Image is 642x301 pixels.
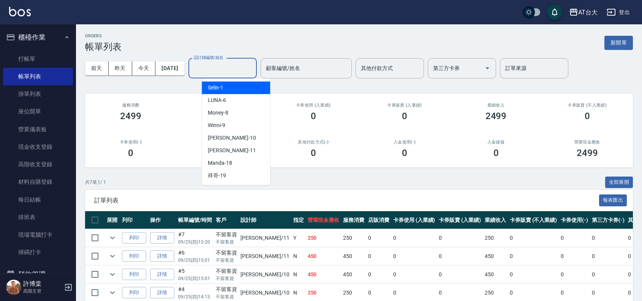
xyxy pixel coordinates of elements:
[590,247,626,265] td: 0
[120,211,148,229] th: 列印
[3,173,73,191] a: 材料自購登錄
[437,247,483,265] td: 0
[559,266,590,283] td: 0
[150,250,174,262] a: 詳情
[94,103,167,108] h3: 服務消費
[107,269,118,280] button: expand row
[366,229,391,247] td: 0
[109,61,132,75] button: 昨天
[306,247,342,265] td: 450
[216,249,237,257] div: 不留客資
[3,121,73,138] a: 營業儀表板
[585,111,590,121] h3: 0
[150,232,174,244] a: 詳情
[291,247,306,265] td: N
[155,61,184,75] button: [DATE]
[239,266,291,283] td: [PERSON_NAME] /10
[176,266,214,283] td: #5
[3,85,73,103] a: 掛單列表
[483,211,508,229] th: 業績收入
[208,84,223,92] span: Selin -1
[508,229,559,247] td: 0
[3,264,73,284] button: 預約管理
[341,247,366,265] td: 450
[437,211,483,229] th: 卡券販賣 (入業績)
[311,111,316,121] h3: 0
[178,275,212,282] p: 09/25 (四) 15:01
[208,159,232,167] span: Manda -18
[391,266,437,283] td: 0
[85,33,122,38] h2: ORDERS
[3,27,73,47] button: 櫃檯作業
[391,247,437,265] td: 0
[604,39,633,46] a: 新開單
[3,226,73,244] a: 現場電腦打卡
[547,5,562,20] button: save
[120,111,141,121] h3: 2499
[3,244,73,261] a: 掃碼打卡
[604,5,633,19] button: 登出
[483,229,508,247] td: 250
[216,231,237,239] div: 不留客資
[3,191,73,209] a: 每日結帳
[176,229,214,247] td: #7
[551,103,624,108] h2: 卡券販賣 (不入業績)
[208,121,225,129] span: Winni -9
[590,229,626,247] td: 0
[493,148,499,158] h3: 0
[277,140,350,145] h2: 其他付款方式(-)
[341,211,366,229] th: 服務消費
[483,266,508,283] td: 450
[208,134,256,142] span: [PERSON_NAME] -10
[291,266,306,283] td: N
[23,280,62,288] h5: 許博棠
[216,267,237,275] div: 不留客資
[178,239,212,245] p: 09/25 (四) 15:20
[208,96,226,104] span: LUNA -6
[85,41,122,52] h3: 帳單列表
[239,229,291,247] td: [PERSON_NAME] /11
[459,103,532,108] h2: 業績收入
[599,194,627,206] button: 報表匯出
[559,211,590,229] th: 卡券使用(-)
[508,266,559,283] td: 0
[551,140,624,145] h2: 營業現金應收
[341,229,366,247] td: 250
[208,172,226,180] span: 祥哥 -19
[122,250,146,262] button: 列印
[216,285,237,293] div: 不留客資
[366,211,391,229] th: 店販消費
[178,293,212,300] p: 09/25 (四) 14:13
[306,211,342,229] th: 營業現金應收
[3,156,73,173] a: 高階收支登錄
[566,5,601,20] button: AT台大
[194,55,223,61] label: 設計師編號/姓名
[402,148,407,158] h3: 0
[437,266,483,283] td: 0
[185,140,258,145] h2: 第三方卡券(-)
[577,148,598,158] h3: 2499
[208,147,256,154] span: [PERSON_NAME] -11
[366,266,391,283] td: 0
[122,269,146,280] button: 列印
[128,148,133,158] h3: 0
[239,211,291,229] th: 設計師
[216,293,237,300] p: 不留客資
[559,229,590,247] td: 0
[604,36,633,50] button: 新開單
[402,111,407,121] h3: 0
[94,197,599,204] span: 訂單列表
[122,232,146,244] button: 列印
[150,287,174,299] a: 詳情
[216,257,237,264] p: 不留客資
[3,209,73,226] a: 排班表
[3,103,73,120] a: 座位開單
[85,179,106,186] p: 共 7 筆, 1 / 1
[590,266,626,283] td: 0
[132,61,156,75] button: 今天
[105,211,120,229] th: 展開
[508,247,559,265] td: 0
[508,211,559,229] th: 卡券販賣 (不入業績)
[94,140,167,145] h2: 卡券使用(-)
[85,61,109,75] button: 前天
